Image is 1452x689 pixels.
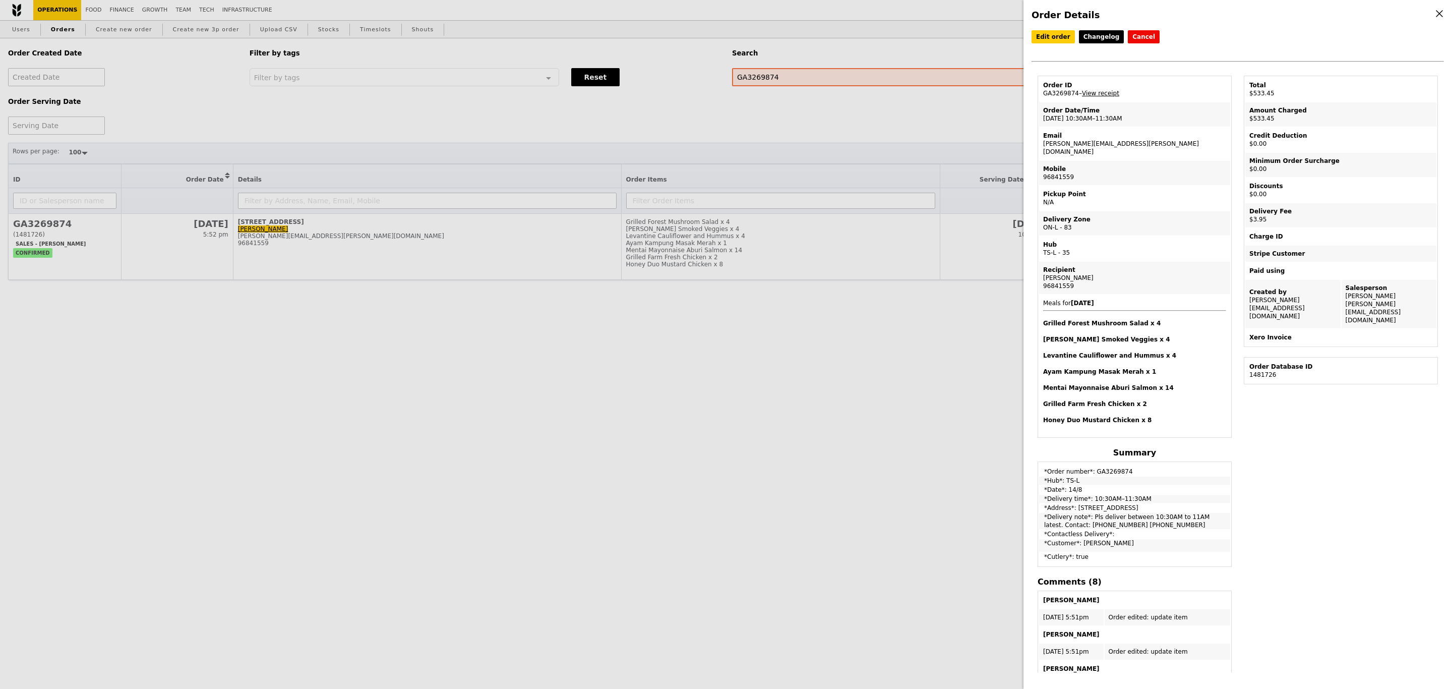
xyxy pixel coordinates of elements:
div: Delivery Zone [1043,215,1226,223]
td: *Hub*: TS-L [1039,477,1230,485]
div: Xero Invoice [1249,333,1432,341]
div: Delivery Fee [1249,207,1432,215]
td: $533.45 [1245,77,1436,101]
div: Discounts [1249,182,1432,190]
td: GA3269874 [1039,77,1230,101]
td: $533.45 [1245,102,1436,127]
h4: Comments (8) [1038,577,1232,587]
td: *Cutlery*: true [1039,553,1230,565]
td: *Address*: [STREET_ADDRESS] [1039,504,1230,512]
div: Order Database ID [1249,363,1432,371]
b: [PERSON_NAME] [1043,631,1100,638]
div: Amount Charged [1249,106,1432,114]
h4: Ayam Kampung Masak Merah x 1 [1043,368,1226,376]
button: Cancel [1128,30,1160,43]
div: Order Date/Time [1043,106,1226,114]
h4: Levantine Cauliflower and Hummus x 4 [1043,352,1226,360]
a: Edit order [1032,30,1075,43]
b: [PERSON_NAME] [1043,597,1100,604]
td: Order edited: update item [1105,644,1230,660]
td: *Delivery time*: 10:30AM–11:30AM [1039,495,1230,503]
td: N/A [1039,186,1230,210]
h4: Honey Duo Mustard Chicken x 8 [1043,416,1226,424]
a: Changelog [1079,30,1124,43]
div: Email [1043,132,1226,140]
td: *Date*: 14/8 [1039,486,1230,494]
td: [PERSON_NAME] [PERSON_NAME][EMAIL_ADDRESS][DOMAIN_NAME] [1342,280,1437,328]
div: Total [1249,81,1432,89]
td: ON-L - 83 [1039,211,1230,236]
div: Pickup Point [1043,190,1226,198]
span: [DATE] 5:51pm [1043,614,1089,621]
a: View receipt [1082,90,1119,97]
div: 96841559 [1043,282,1226,290]
div: Minimum Order Surcharge [1249,157,1432,165]
td: *Delivery note*: Pls deliver between 10:30AM to 11AM latest. Contact: [PHONE_NUMBER] [PHONE_NUMBER] [1039,513,1230,529]
td: TS-L - 35 [1039,237,1230,261]
td: 96841559 [1039,161,1230,185]
h4: Grilled Farm Fresh Chicken x 2 [1043,400,1226,408]
td: [PERSON_NAME] [EMAIL_ADDRESS][DOMAIN_NAME] [1245,280,1341,328]
span: [DATE] 5:51pm [1043,648,1089,655]
span: Order Details [1032,10,1100,20]
td: $0.00 [1245,153,1436,177]
div: Salesperson [1346,284,1433,292]
div: Credit Deduction [1249,132,1432,140]
div: Mobile [1043,165,1226,173]
h4: Summary [1038,448,1232,457]
span: – [1079,90,1082,97]
b: [PERSON_NAME] [1043,665,1100,672]
h4: [PERSON_NAME] Smoked Veggies x 4 [1043,335,1226,343]
div: Hub [1043,241,1226,249]
span: Meals for [1043,300,1226,424]
td: [PERSON_NAME][EMAIL_ADDRESS][PERSON_NAME][DOMAIN_NAME] [1039,128,1230,160]
td: 1481726 [1245,359,1436,383]
td: Order edited: update item [1105,609,1230,625]
h4: Grilled Forest Mushroom Salad x 4 [1043,319,1226,327]
div: Paid using [1249,267,1432,275]
td: *Customer*: [PERSON_NAME] [1039,539,1230,552]
td: $0.00 [1245,178,1436,202]
div: Stripe Customer [1249,250,1432,258]
td: *Contactless Delivery*: [1039,530,1230,538]
div: Order ID [1043,81,1226,89]
td: [DATE] 10:30AM–11:30AM [1039,102,1230,127]
b: [DATE] [1071,300,1094,307]
div: Charge ID [1249,233,1432,241]
td: $3.95 [1245,203,1436,227]
td: $0.00 [1245,128,1436,152]
div: Created by [1249,288,1337,296]
td: *Order number*: GA3269874 [1039,463,1230,476]
div: [PERSON_NAME] [1043,274,1226,282]
h4: Mentai Mayonnaise Aburi Salmon x 14 [1043,384,1226,392]
div: Recipient [1043,266,1226,274]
